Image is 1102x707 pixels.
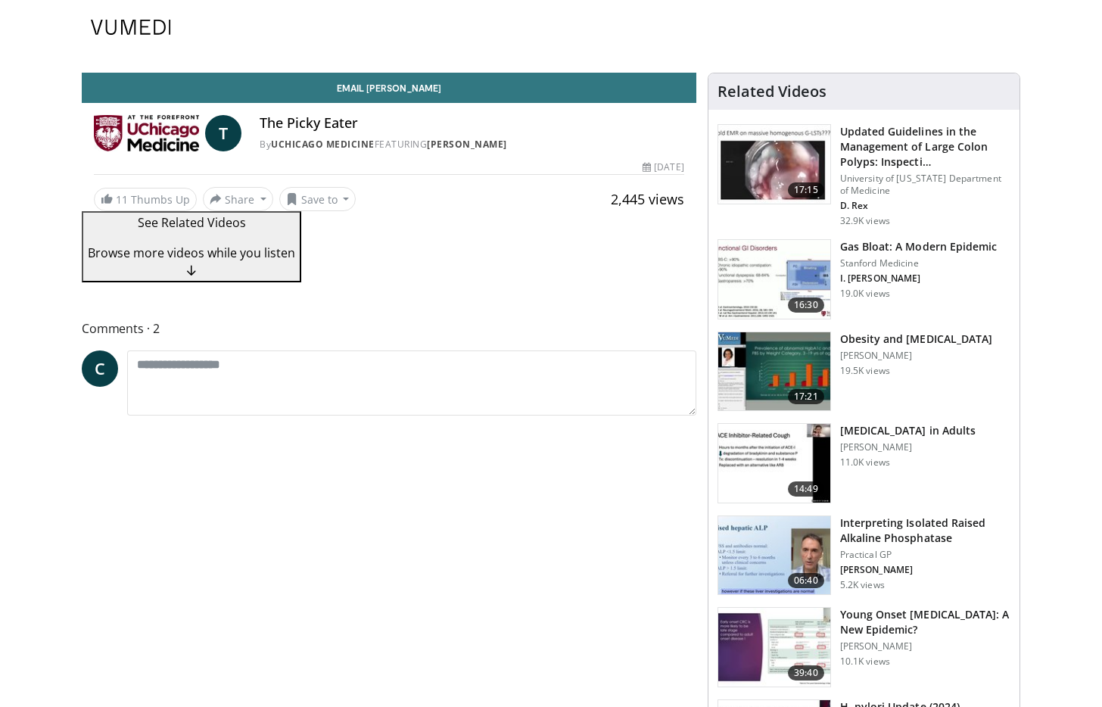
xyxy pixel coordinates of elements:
p: University of [US_STATE] Department of Medicine [840,173,1010,197]
p: 5.2K views [840,579,885,591]
span: 17:15 [788,182,824,198]
h3: Updated Guidelines in the Management of Large Colon Polyps: Inspection to Resection [840,124,1010,170]
p: 19.5K views [840,365,890,377]
img: dfcfcb0d-b871-4e1a-9f0c-9f64970f7dd8.150x105_q85_crop-smart_upscale.jpg [718,125,830,204]
img: 11950cd4-d248-4755-8b98-ec337be04c84.150x105_q85_crop-smart_upscale.jpg [718,424,830,503]
span: 06:40 [788,573,824,588]
a: [PERSON_NAME] [427,138,507,151]
span: 2,445 views [611,190,684,208]
img: 6a4ee52d-0f16-480d-a1b4-8187386ea2ed.150x105_q85_crop-smart_upscale.jpg [718,516,830,595]
span: 16:30 [788,297,824,313]
p: 19.0K views [840,288,890,300]
h3: Interpreting Isolated Raised Alkaline Phosphatase [840,515,1010,546]
a: 14:49 [MEDICAL_DATA] in Adults [PERSON_NAME] 11.0K views [718,423,1010,503]
img: 480ec31d-e3c1-475b-8289-0a0659db689a.150x105_q85_crop-smart_upscale.jpg [718,240,830,319]
p: Irene Sonu [840,273,998,285]
h3: Gas Bloat: A Modern Epidemic [840,239,998,254]
p: 32.9K views [840,215,890,227]
span: 39:40 [788,665,824,681]
h3: Obesity and [MEDICAL_DATA] [840,332,993,347]
img: b23cd043-23fa-4b3f-b698-90acdd47bf2e.150x105_q85_crop-smart_upscale.jpg [718,608,830,687]
button: Share [203,187,273,211]
a: 17:15 Updated Guidelines in the Management of Large Colon Polyps: Inspecti… University of [US_STA... [718,124,1010,227]
p: See Related Videos [88,213,295,232]
h3: [MEDICAL_DATA] in Adults [840,423,976,438]
span: 11 [116,192,128,207]
p: [PERSON_NAME] [840,640,1010,652]
span: 17:21 [788,389,824,404]
img: UChicago Medicine [94,115,199,151]
img: VuMedi Logo [91,20,171,35]
a: 06:40 Interpreting Isolated Raised Alkaline Phosphatase Practical GP [PERSON_NAME] 5.2K views [718,515,1010,596]
p: Fernando Florido [840,564,1010,576]
span: Browse more videos while you listen [88,244,295,261]
h4: The Picky Eater [260,115,684,132]
img: 0df8ca06-75ef-4873-806f-abcb553c84b6.150x105_q85_crop-smart_upscale.jpg [718,332,830,411]
span: Comments 2 [82,319,696,338]
h3: Young Onset [MEDICAL_DATA]: A New Epidemic? [840,607,1010,637]
p: 10.1K views [840,656,890,668]
span: 14:49 [788,481,824,497]
div: [DATE] [643,160,683,174]
p: Practical GP [840,549,1010,561]
a: UChicago Medicine [271,138,375,151]
p: Douglas Rex [840,200,1010,212]
button: Save to [279,187,356,211]
a: T [205,115,241,151]
div: By FEATURING [260,138,684,151]
h4: Related Videos [718,83,826,101]
a: 16:30 Gas Bloat: A Modern Epidemic Stanford Medicine I. [PERSON_NAME] 19.0K views [718,239,1010,319]
a: 11 Thumbs Up [94,188,197,211]
p: 11.0K views [840,456,890,469]
a: 39:40 Young Onset [MEDICAL_DATA]: A New Epidemic? [PERSON_NAME] 10.1K views [718,607,1010,687]
a: C [82,350,118,387]
p: [PERSON_NAME] [840,441,976,453]
p: [PERSON_NAME] [840,350,993,362]
a: Email [PERSON_NAME] [82,73,696,103]
a: 17:21 Obesity and [MEDICAL_DATA] [PERSON_NAME] 19.5K views [718,332,1010,412]
p: Stanford Medicine [840,257,998,269]
button: See Related Videos Browse more videos while you listen [82,211,301,282]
